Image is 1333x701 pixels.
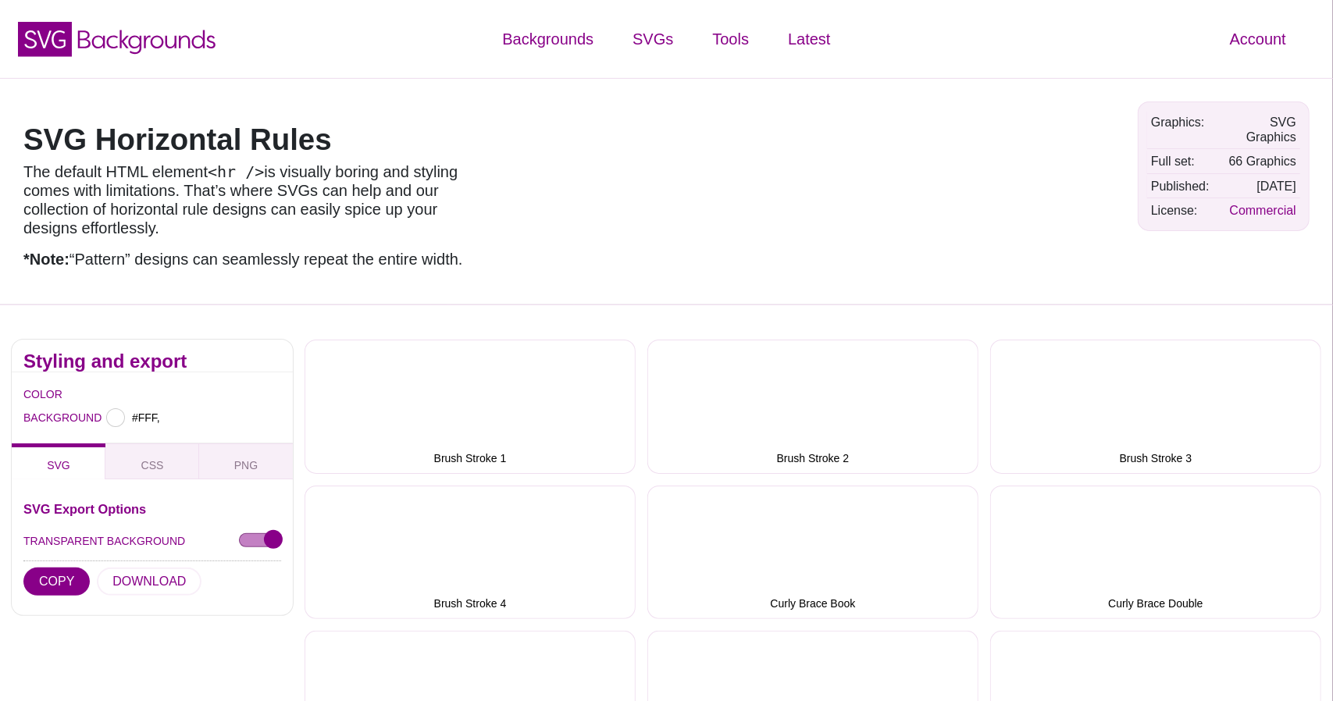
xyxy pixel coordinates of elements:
[23,251,70,268] strong: *Note:
[990,486,1321,619] button: Curly Brace Double
[23,384,43,404] label: COLOR
[1147,111,1214,148] td: Graphics:
[613,16,693,62] a: SVGs
[1215,175,1300,197] td: [DATE]
[693,16,768,62] a: Tools
[105,443,199,479] button: CSS
[23,568,90,596] button: COPY
[23,355,281,368] h2: Styling and export
[23,503,281,515] h3: SVG Export Options
[23,250,469,269] p: “Pattern” designs can seamlessly repeat the entire width.
[1147,175,1214,197] td: Published:
[647,486,978,619] button: Curly Brace Book
[23,125,469,155] h1: SVG Horizontal Rules
[208,162,264,181] code: <hr />
[23,162,469,237] p: The default HTML element is visually boring and styling comes with limitations. That’s where SVGs...
[1215,150,1300,173] td: 66 Graphics
[199,443,293,479] button: PNG
[23,531,185,551] label: TRANSPARENT BACKGROUND
[141,459,164,471] span: CSS
[1147,150,1214,173] td: Full set:
[97,568,201,596] button: DOWNLOAD
[23,407,43,428] label: BACKGROUND
[647,340,978,473] button: Brush Stroke 2
[483,16,613,62] a: Backgrounds
[768,16,850,62] a: Latest
[305,340,636,473] button: Brush Stroke 1
[1215,111,1300,148] td: SVG Graphics
[1147,199,1214,222] td: License:
[1230,204,1296,217] a: Commercial
[1210,16,1306,62] a: Account
[305,486,636,619] button: Brush Stroke 4
[234,459,258,471] span: PNG
[990,340,1321,473] button: Brush Stroke 3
